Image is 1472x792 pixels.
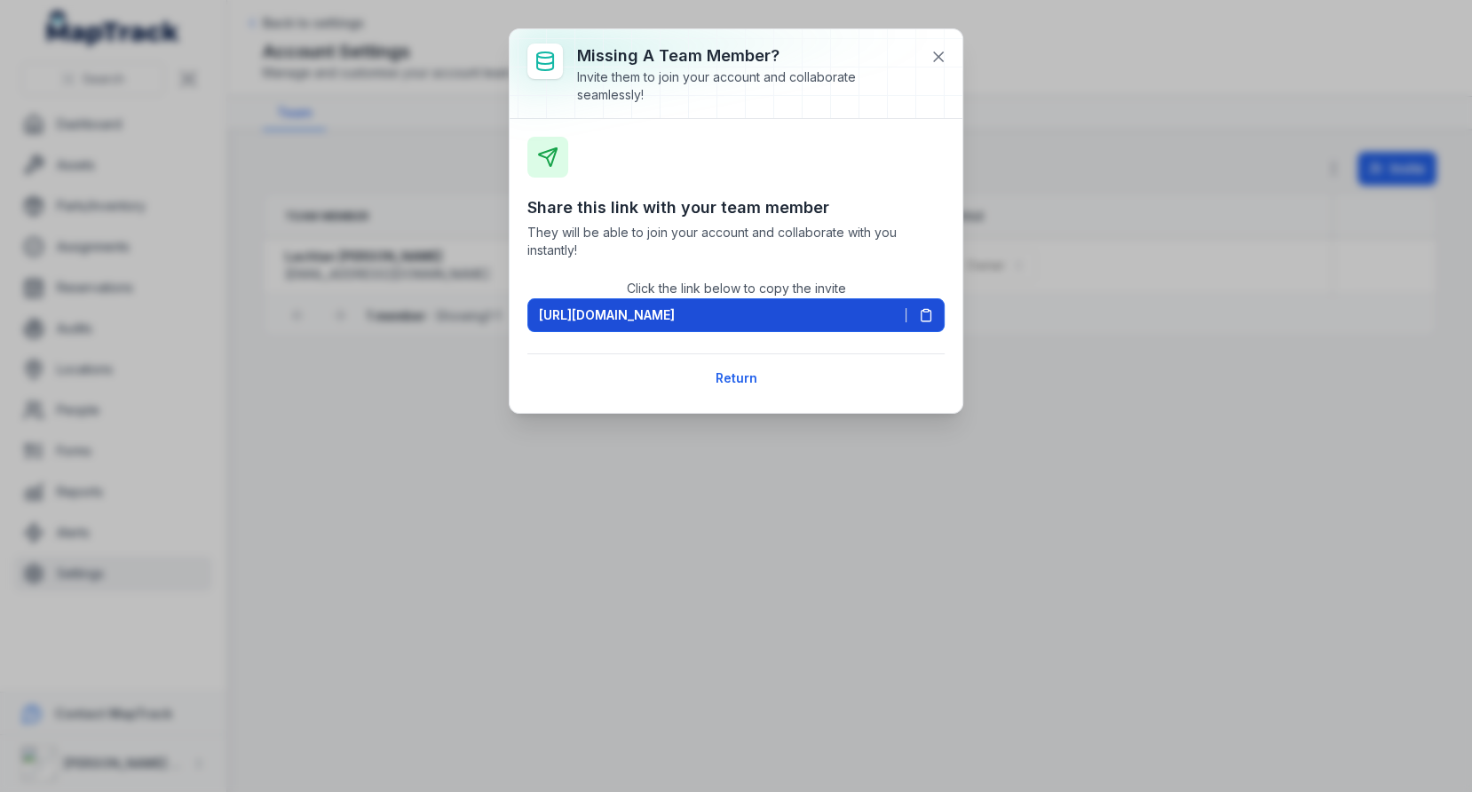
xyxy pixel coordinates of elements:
[539,306,675,324] span: [URL][DOMAIN_NAME]
[577,68,916,104] div: Invite them to join your account and collaborate seamlessly!
[527,224,945,259] span: They will be able to join your account and collaborate with you instantly!
[527,195,945,220] h3: Share this link with your team member
[704,361,769,395] button: Return
[527,298,945,332] button: [URL][DOMAIN_NAME]
[577,44,916,68] h3: Missing a team member?
[627,281,846,296] span: Click the link below to copy the invite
